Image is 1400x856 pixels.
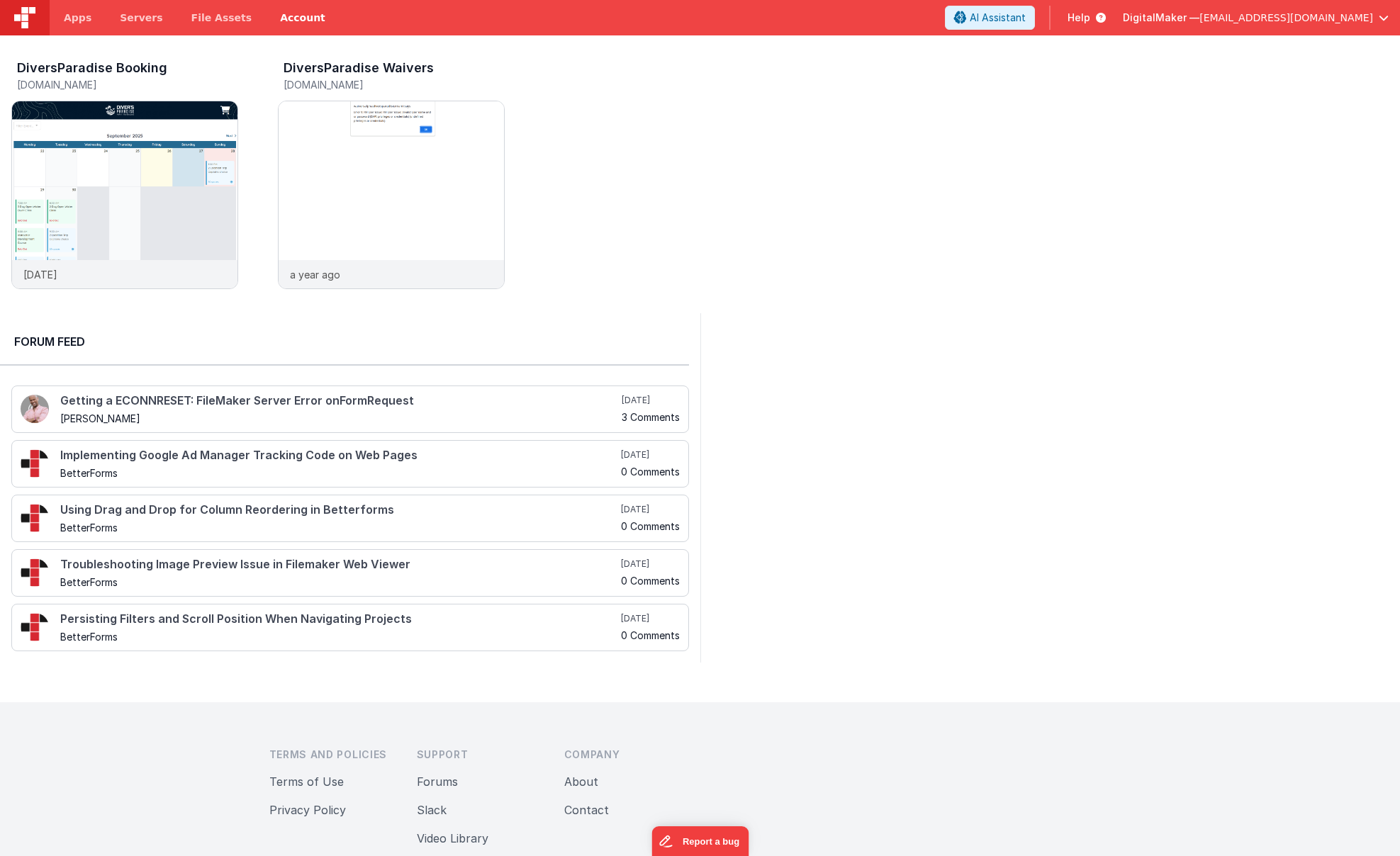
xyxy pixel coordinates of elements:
[21,613,49,641] img: 295_2.png
[21,504,49,532] img: 295_2.png
[1199,11,1373,25] span: [EMAIL_ADDRESS][DOMAIN_NAME]
[564,773,598,790] button: About
[284,79,505,90] h5: [DOMAIN_NAME]
[1123,11,1389,25] button: DigitalMaker — [EMAIL_ADDRESS][DOMAIN_NAME]
[11,549,689,597] a: Troubleshooting Image Preview Issue in Filemaker Web Viewer BetterForms [DATE] 0 Comments
[64,11,91,25] span: Apps
[60,577,618,587] h5: BetterForms
[60,468,618,478] h5: BetterForms
[970,11,1026,25] span: AI Assistant
[417,773,458,790] button: Forums
[60,395,619,407] h4: Getting a ECONNRESET: FileMaker Server Error onFormRequest
[269,775,344,789] a: Terms of Use
[21,558,49,587] img: 295_2.png
[622,395,680,406] h5: [DATE]
[417,748,542,762] h3: Support
[621,613,680,624] h5: [DATE]
[417,830,488,847] button: Video Library
[621,449,680,461] h5: [DATE]
[60,631,618,642] h5: BetterForms
[11,385,689,433] a: Getting a ECONNRESET: FileMaker Server Error onFormRequest [PERSON_NAME] [DATE] 3 Comments
[60,413,619,424] h5: [PERSON_NAME]
[945,6,1035,30] button: AI Assistant
[651,826,749,856] iframe: Marker.io feedback button
[21,449,49,478] img: 295_2.png
[621,575,680,586] h5: 0 Comments
[60,558,618,571] h4: Troubleshooting Image Preview Issue in Filemaker Web Viewer
[60,504,618,517] h4: Using Drag and Drop for Column Reordering in Betterforms
[622,412,680,422] h5: 3 Comments
[621,466,680,477] h5: 0 Comments
[60,613,618,626] h4: Persisting Filters and Scroll Position When Navigating Projects
[60,522,618,533] h5: BetterForms
[1123,11,1199,25] span: DigitalMaker —
[269,748,394,762] h3: Terms and Policies
[621,504,680,515] h5: [DATE]
[417,801,447,818] button: Slack
[564,748,689,762] h3: Company
[269,803,346,817] a: Privacy Policy
[11,604,689,651] a: Persisting Filters and Scroll Position When Navigating Projects BetterForms [DATE] 0 Comments
[284,61,434,75] h3: DiversParadise Waivers
[120,11,162,25] span: Servers
[11,495,689,542] a: Using Drag and Drop for Column Reordering in Betterforms BetterForms [DATE] 0 Comments
[564,775,598,789] a: About
[290,267,340,282] p: a year ago
[60,449,618,462] h4: Implementing Google Ad Manager Tracking Code on Web Pages
[17,79,238,90] h5: [DOMAIN_NAME]
[417,803,447,817] a: Slack
[17,61,167,75] h3: DiversParadise Booking
[11,440,689,488] a: Implementing Google Ad Manager Tracking Code on Web Pages BetterForms [DATE] 0 Comments
[621,521,680,531] h5: 0 Comments
[191,11,252,25] span: File Assets
[621,630,680,641] h5: 0 Comments
[14,333,675,350] h2: Forum Feed
[1068,11,1090,25] span: Help
[21,395,49,423] img: 411_2.png
[621,558,680,570] h5: [DATE]
[564,801,609,818] button: Contact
